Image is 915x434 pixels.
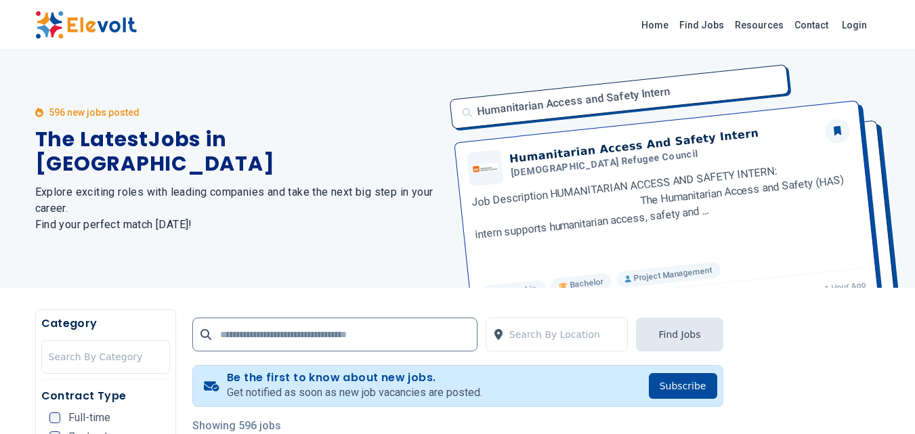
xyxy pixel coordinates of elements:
[49,412,60,423] input: Full-time
[68,412,110,423] span: Full-time
[49,106,140,119] p: 596 new jobs posted
[227,371,482,385] h4: Be the first to know about new jobs.
[35,11,137,39] img: Elevolt
[192,418,723,434] p: Showing 596 jobs
[674,14,729,36] a: Find Jobs
[636,14,674,36] a: Home
[227,385,482,401] p: Get notified as soon as new job vacancies are posted.
[41,388,170,404] h5: Contract Type
[35,127,442,176] h1: The Latest Jobs in [GEOGRAPHIC_DATA]
[35,184,442,233] h2: Explore exciting roles with leading companies and take the next big step in your career. Find you...
[636,318,723,351] button: Find Jobs
[789,14,834,36] a: Contact
[649,373,717,399] button: Subscribe
[834,12,875,39] a: Login
[729,14,789,36] a: Resources
[41,316,170,332] h5: Category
